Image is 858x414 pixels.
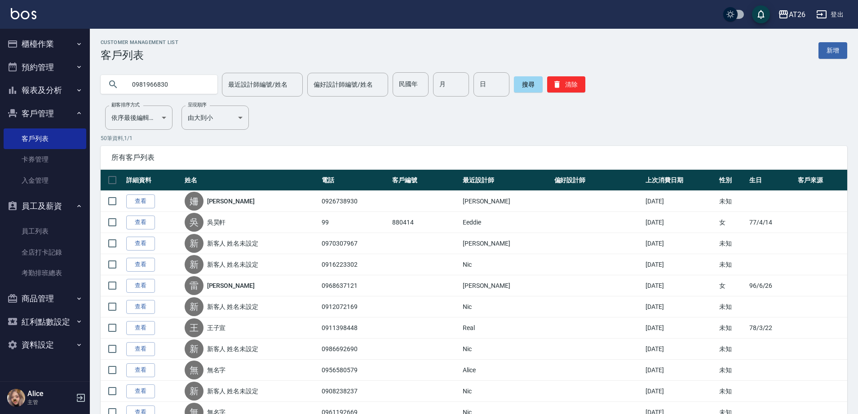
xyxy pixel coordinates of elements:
a: 新客人 姓名未設定 [207,387,259,396]
td: [PERSON_NAME] [460,275,552,296]
a: 查看 [126,216,155,229]
a: 查看 [126,363,155,377]
td: Eeddie [460,212,552,233]
button: 清除 [547,76,585,92]
button: 員工及薪資 [4,194,86,218]
p: 主管 [27,398,73,406]
div: 新 [185,382,203,401]
h3: 客戶列表 [101,49,178,62]
div: 由大到小 [181,106,249,130]
a: 查看 [126,258,155,272]
div: 無 [185,361,203,379]
td: [DATE] [643,191,717,212]
p: 50 筆資料, 1 / 1 [101,134,847,142]
td: 0916223302 [319,254,390,275]
td: [DATE] [643,381,717,402]
div: 新 [185,339,203,358]
a: 考勤排班總表 [4,263,86,283]
label: 呈現順序 [188,101,207,108]
a: 查看 [126,321,155,335]
a: 員工列表 [4,221,86,242]
td: 0911398448 [319,317,390,339]
a: 新增 [818,42,847,59]
td: [DATE] [643,275,717,296]
th: 最近設計師 [460,170,552,191]
td: 0912072169 [319,296,390,317]
td: 0986692690 [319,339,390,360]
button: 登出 [813,6,847,23]
td: 0956580579 [319,360,390,381]
td: Nic [460,381,552,402]
td: 880414 [390,212,460,233]
a: 查看 [126,342,155,356]
div: 王 [185,318,203,337]
a: 入金管理 [4,170,86,191]
td: [DATE] [643,212,717,233]
th: 客戶編號 [390,170,460,191]
h2: Customer Management List [101,40,178,45]
td: 未知 [717,317,747,339]
button: 搜尋 [514,76,543,92]
td: 未知 [717,233,747,254]
td: [DATE] [643,317,717,339]
a: 客戶列表 [4,128,86,149]
a: [PERSON_NAME] [207,197,255,206]
a: 查看 [126,384,155,398]
td: 女 [717,275,747,296]
td: 0926738930 [319,191,390,212]
div: 新 [185,297,203,316]
td: 未知 [717,360,747,381]
td: [DATE] [643,296,717,317]
td: [DATE] [643,339,717,360]
div: 依序最後編輯時間 [105,106,172,130]
button: 紅利點數設定 [4,310,86,334]
a: 全店打卡記錄 [4,242,86,263]
div: 吳 [185,213,203,232]
th: 詳細資料 [124,170,182,191]
a: 吳昊軒 [207,218,226,227]
a: 無名字 [207,366,226,374]
th: 上次消費日期 [643,170,717,191]
label: 顧客排序方式 [111,101,140,108]
td: 女 [717,212,747,233]
a: 查看 [126,300,155,314]
td: Nic [460,339,552,360]
td: Nic [460,296,552,317]
div: 新 [185,255,203,274]
th: 電話 [319,170,390,191]
a: 新客人 姓名未設定 [207,260,259,269]
td: 未知 [717,339,747,360]
a: 王子宣 [207,323,226,332]
th: 性別 [717,170,747,191]
td: [DATE] [643,233,717,254]
td: Real [460,317,552,339]
img: Logo [11,8,36,19]
button: 報表及分析 [4,79,86,102]
td: 78/3/22 [747,317,796,339]
button: 預約管理 [4,56,86,79]
td: 99 [319,212,390,233]
a: 新客人 姓名未設定 [207,344,259,353]
a: 查看 [126,237,155,251]
input: 搜尋關鍵字 [126,72,210,97]
a: 查看 [126,279,155,293]
a: 卡券管理 [4,149,86,170]
td: 0968637121 [319,275,390,296]
th: 客戶來源 [796,170,847,191]
td: 0970307967 [319,233,390,254]
button: 資料設定 [4,333,86,357]
th: 姓名 [182,170,320,191]
td: 未知 [717,191,747,212]
a: 新客人 姓名未設定 [207,239,259,248]
h5: Alice [27,389,73,398]
td: 未知 [717,254,747,275]
span: 所有客戶列表 [111,153,836,162]
td: 0908238237 [319,381,390,402]
button: 客戶管理 [4,102,86,125]
th: 生日 [747,170,796,191]
div: 雷 [185,276,203,295]
td: Nic [460,254,552,275]
td: [DATE] [643,254,717,275]
td: 96/6/26 [747,275,796,296]
div: 姍 [185,192,203,211]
